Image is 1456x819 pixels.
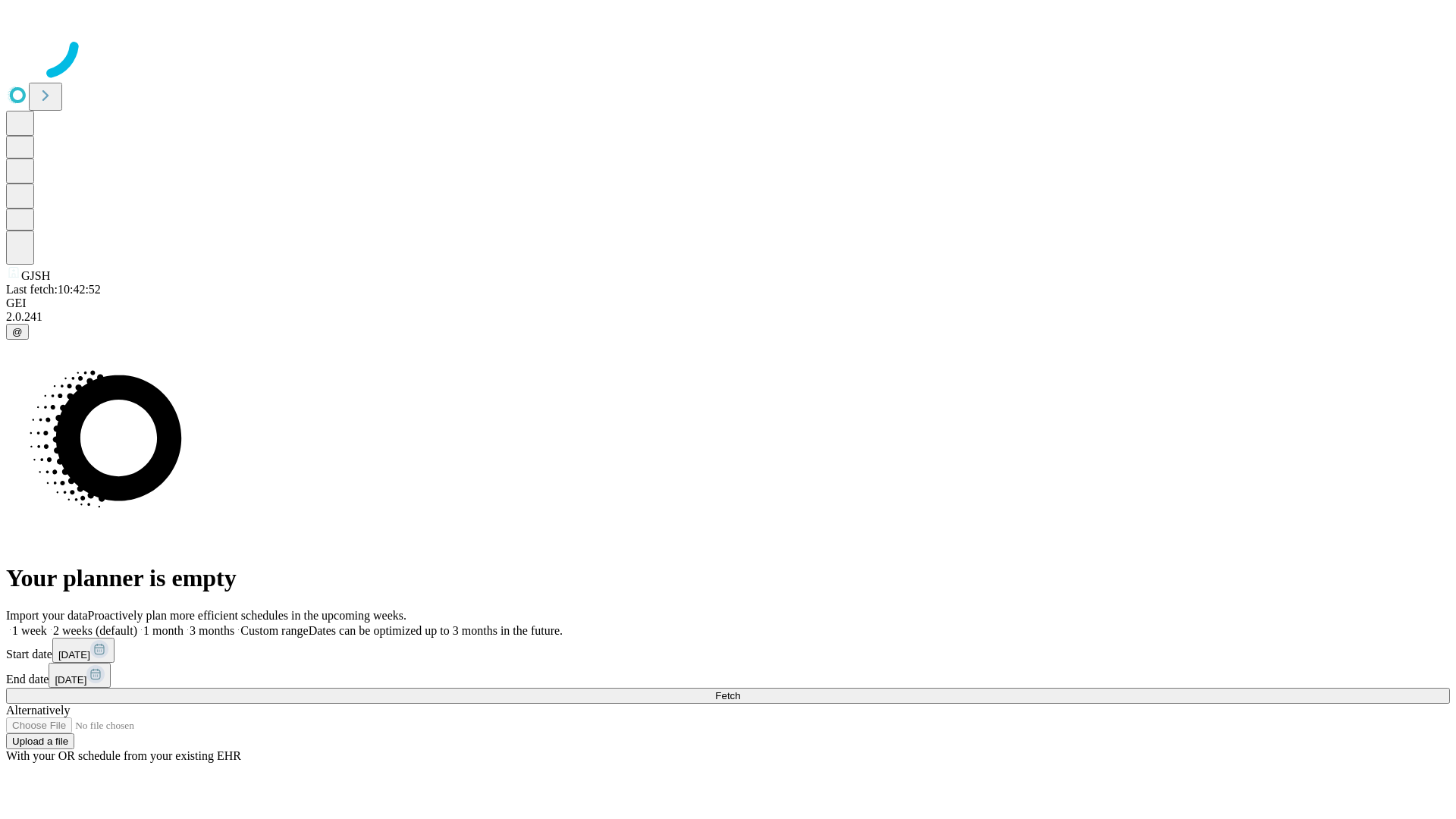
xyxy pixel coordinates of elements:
[6,733,74,749] button: Upload a file
[6,297,1450,310] div: GEI
[6,324,29,340] button: @
[88,609,406,622] span: Proactively plan more efficient schedules in the upcoming weeks.
[12,326,23,337] span: @
[6,609,88,622] span: Import your data
[190,624,234,637] span: 3 months
[49,663,111,688] button: [DATE]
[6,564,1450,592] h1: Your planner is empty
[6,310,1450,324] div: 2.0.241
[53,624,137,637] span: 2 weeks (default)
[6,283,101,296] span: Last fetch: 10:42:52
[6,638,1450,663] div: Start date
[6,749,241,762] span: With your OR schedule from your existing EHR
[12,624,47,637] span: 1 week
[309,624,563,637] span: Dates can be optimized up to 3 months in the future.
[715,690,740,701] span: Fetch
[52,638,115,663] button: [DATE]
[58,649,90,661] span: [DATE]
[6,688,1450,704] button: Fetch
[6,663,1450,688] div: End date
[143,624,184,637] span: 1 month
[6,704,70,717] span: Alternatively
[55,674,86,686] span: [DATE]
[240,624,308,637] span: Custom range
[21,269,50,282] span: GJSH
